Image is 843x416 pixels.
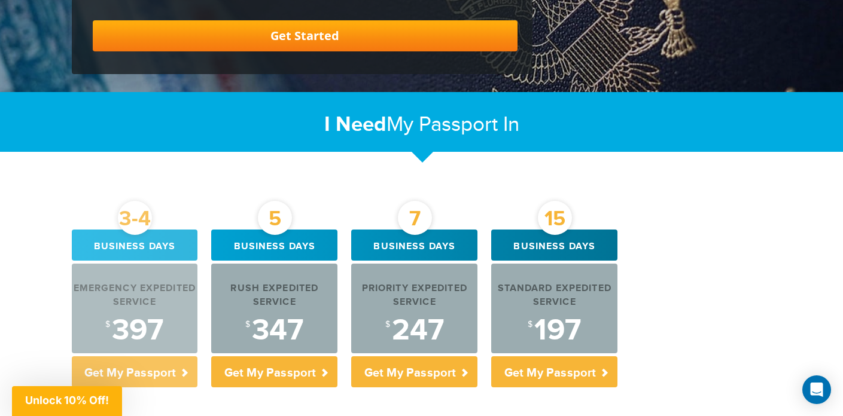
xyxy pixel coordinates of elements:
[351,316,477,345] div: 247
[258,201,292,235] div: 5
[491,282,617,310] div: Standard Expedited Service
[528,320,532,329] sup: $
[211,356,337,387] p: Get My Passport
[491,230,617,387] a: 15 Business days Standard Expedited Service $197 Get My Passport
[351,282,477,310] div: Priority Expedited Service
[351,356,477,387] p: Get My Passport
[419,112,519,137] span: Passport In
[385,320,390,329] sup: $
[72,230,198,387] a: 3-4 Business days Emergency Expedited Service $397 Get My Passport
[211,230,337,387] a: 5 Business days Rush Expedited Service $347 Get My Passport
[802,375,831,404] div: Open Intercom Messenger
[72,282,198,310] div: Emergency Expedited Service
[351,230,477,261] div: Business days
[491,316,617,345] div: 197
[93,20,518,51] a: Get Started
[211,230,337,261] div: Business days
[211,282,337,310] div: Rush Expedited Service
[105,320,110,329] sup: $
[72,316,198,345] div: 397
[538,201,572,235] div: 15
[25,394,109,406] span: Unlock 10% Off!
[118,201,152,235] div: 3-4
[245,320,250,329] sup: $
[72,112,772,137] h2: My
[491,230,617,261] div: Business days
[72,230,198,261] div: Business days
[72,356,198,387] p: Get My Passport
[211,316,337,345] div: 347
[324,112,386,137] strong: I Need
[351,230,477,387] a: 7 Business days Priority Expedited Service $247 Get My Passport
[398,201,432,235] div: 7
[12,386,122,416] div: Unlock 10% Off!
[491,356,617,387] p: Get My Passport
